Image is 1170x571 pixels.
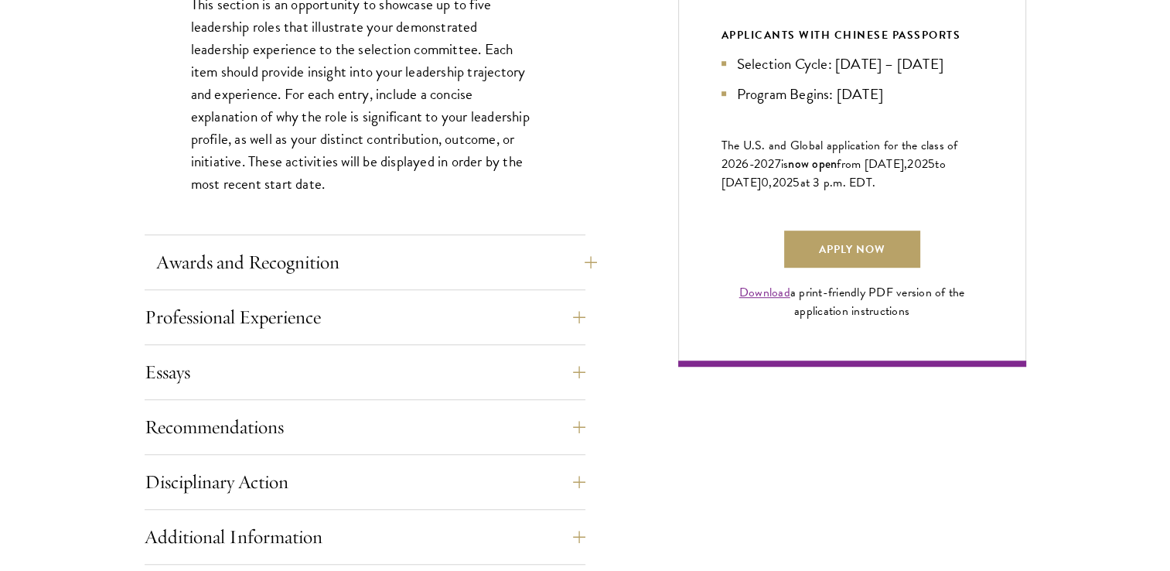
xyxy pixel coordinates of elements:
span: now open [788,155,837,173]
li: Selection Cycle: [DATE] – [DATE] [721,53,983,75]
span: 5 [793,173,800,192]
button: Disciplinary Action [145,463,585,501]
button: Awards and Recognition [156,244,597,281]
span: is [781,155,789,173]
button: Essays [145,354,585,391]
span: 202 [773,173,793,192]
div: APPLICANTS WITH CHINESE PASSPORTS [721,26,983,45]
span: at 3 p.m. EDT. [800,173,876,192]
span: 202 [907,155,928,173]
span: 5 [928,155,935,173]
button: Professional Experience [145,299,585,336]
span: -202 [749,155,775,173]
li: Program Begins: [DATE] [721,83,983,105]
a: Download [739,283,790,302]
span: , [769,173,772,192]
span: The U.S. and Global application for the class of 202 [721,136,958,173]
span: 0 [761,173,769,192]
button: Additional Information [145,518,585,556]
button: Recommendations [145,409,585,446]
span: 6 [742,155,749,173]
div: a print-friendly PDF version of the application instructions [721,283,983,320]
span: to [DATE] [721,155,946,192]
span: from [DATE], [837,155,907,173]
a: Apply Now [784,231,920,268]
span: 7 [775,155,781,173]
